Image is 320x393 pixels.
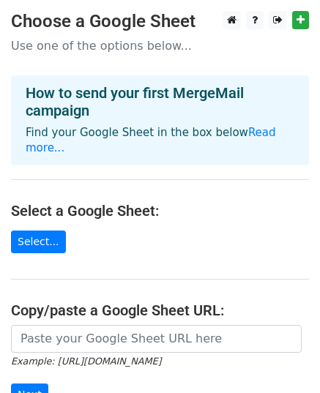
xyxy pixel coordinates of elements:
small: Example: [URL][DOMAIN_NAME] [11,356,161,367]
input: Paste your Google Sheet URL here [11,325,302,353]
h4: Copy/paste a Google Sheet URL: [11,302,309,319]
h4: Select a Google Sheet: [11,202,309,220]
h4: How to send your first MergeMail campaign [26,84,294,119]
a: Select... [11,231,66,253]
a: Read more... [26,126,276,154]
p: Use one of the options below... [11,38,309,53]
h3: Choose a Google Sheet [11,11,309,32]
p: Find your Google Sheet in the box below [26,125,294,156]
